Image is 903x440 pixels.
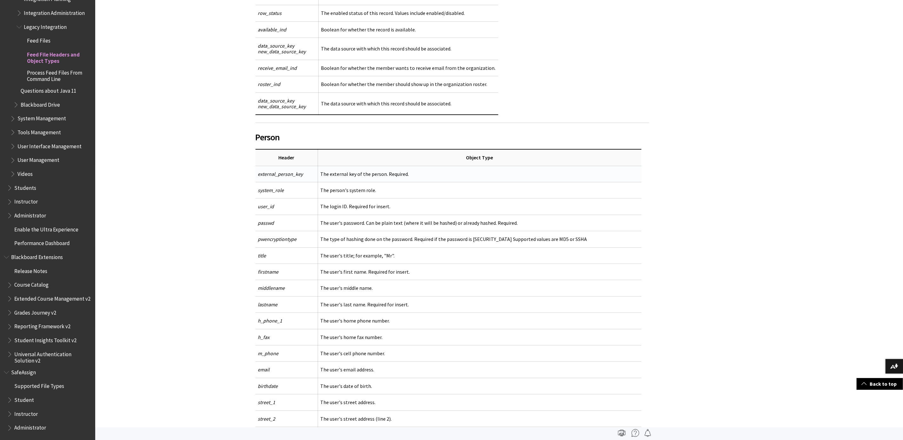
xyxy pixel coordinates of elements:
[21,99,60,108] span: Blackboard Drive
[857,378,903,390] a: Back to top
[14,307,56,316] span: Grades Journey v2
[318,231,641,247] td: The type of hashing done on the password. Required if the password is [SECURITY_DATA] Supported v...
[318,149,641,166] th: Object Type
[21,85,76,94] span: Questions about Java 11
[11,252,63,260] span: Blackboard Extensions
[258,285,285,291] span: middlename
[14,423,46,431] span: Administrator
[24,22,67,30] span: Legacy Integration
[256,130,649,144] span: Person
[256,149,318,166] th: Header
[258,301,278,308] span: lastname
[258,187,284,193] span: system_role
[258,416,276,422] span: street_2
[318,345,641,361] td: The user's cell phone number.
[644,429,652,437] img: Follow this page
[318,329,641,345] td: The user's home fax number.
[258,334,270,340] span: h_fax
[318,247,641,263] td: The user's title; for example, "Mr".
[4,252,91,364] nav: Book outline for Blackboard Extensions
[14,224,78,233] span: Enable the Ultra Experience
[17,155,59,163] span: User Management
[14,238,70,247] span: Performance Dashboard
[318,21,498,37] td: Boolean for whether the record is available.
[318,166,641,182] td: The external key of the person. Required.
[258,366,270,373] span: email
[618,429,626,437] img: Print
[11,367,36,376] span: SafeAssign
[258,97,306,110] span: data_source_key new_data_source_key
[258,317,282,324] span: h_phone_1
[318,5,498,21] td: The enabled status of this record. Values include enabled/disabled.
[14,293,90,302] span: Extended Course Management v2
[318,264,641,280] td: The user's first name. Required for insert.
[258,220,274,226] span: passwd
[318,182,641,198] td: The person's system role.
[14,409,38,417] span: Instructor
[318,37,498,60] td: The data source with which this record should be associated.
[258,269,279,275] span: firstname
[14,183,36,191] span: Students
[258,43,306,55] span: data_source_key new_data_source_key
[27,36,50,44] span: Feed Files
[318,215,641,231] td: The user's password. Can be plain text (where it will be hashed) or already hashed. Required.
[258,236,297,242] span: pwencryptiontype
[27,49,91,64] span: Feed File Headers and Object Types
[17,127,61,136] span: Tools Management
[27,67,91,82] span: Process Feed Files From Command Line
[318,76,498,92] td: Boolean for whether the member should show up in the organization roster.
[258,383,278,389] span: birthdate
[632,429,639,437] img: More help
[14,349,91,364] span: Universal Authentication Solution v2
[318,198,641,215] td: The login ID. Required for insert.
[14,321,70,330] span: Reporting Framework v2
[14,280,49,288] span: Course Catalog
[318,313,641,329] td: The user's home phone number.
[258,399,276,405] span: street_1
[318,378,641,394] td: The user's date of birth.
[17,113,66,122] span: System Management
[258,203,274,210] span: user_id
[258,81,281,87] span: roster_ind
[258,26,287,33] span: available_ind
[4,367,91,433] nav: Book outline for Blackboard SafeAssign
[258,65,297,71] span: receive_email_ind
[318,362,641,378] td: The user's email address.
[318,92,498,115] td: The data source with which this record should be associated.
[14,210,46,219] span: Administrator
[318,410,641,427] td: The user's street address (line 2).
[17,169,33,177] span: Videos
[24,8,85,16] span: Integration Administration
[258,252,266,259] span: title
[318,296,641,312] td: The user's last name. Required for insert.
[14,197,38,205] span: Instructor
[14,381,64,390] span: Supported File Types
[318,280,641,296] td: The user's middle name.
[14,335,76,343] span: Student Insights Toolkit v2
[258,171,303,177] span: external_person_key
[318,60,498,76] td: Boolean for whether the member wants to receive email from the organization.
[14,266,47,274] span: Release Notes
[258,350,279,357] span: m_phone
[318,394,641,410] td: The user's street address.
[14,395,34,403] span: Student
[258,10,282,16] span: row_status
[17,141,82,150] span: User Interface Management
